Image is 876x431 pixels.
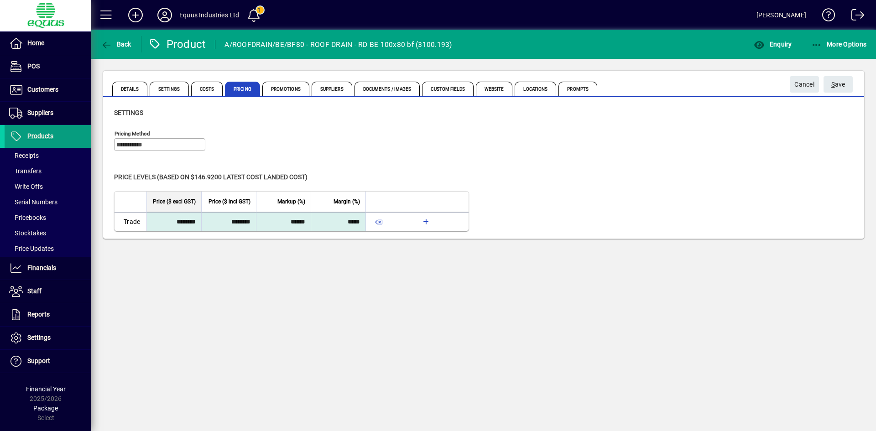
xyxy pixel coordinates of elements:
a: Price Updates [5,241,91,256]
span: More Options [811,41,867,48]
a: Pricebooks [5,210,91,225]
a: Customers [5,78,91,101]
a: Suppliers [5,102,91,125]
button: Save [824,76,853,93]
span: Documents / Images [355,82,420,96]
button: Enquiry [751,36,794,52]
a: Transfers [5,163,91,179]
a: Logout [845,2,865,31]
span: Promotions [262,82,309,96]
button: More Options [809,36,869,52]
span: ave [831,77,845,92]
span: Costs [191,82,223,96]
a: Reports [5,303,91,326]
a: Settings [5,327,91,349]
span: Back [101,41,131,48]
a: Stocktakes [5,225,91,241]
a: Staff [5,280,91,303]
span: Pricebooks [9,214,46,221]
span: Support [27,357,50,364]
span: Custom Fields [422,82,473,96]
div: A/ROOFDRAIN/BE/BF80 - ROOF DRAIN - RD BE 100x80 bf (3100.193) [224,37,452,52]
span: POS [27,62,40,70]
div: Equus Industries Ltd [179,8,240,22]
div: [PERSON_NAME] [756,8,806,22]
span: Markup (%) [277,197,305,207]
span: Stocktakes [9,229,46,237]
span: Settings [27,334,51,341]
span: Write Offs [9,183,43,190]
a: Financials [5,257,91,280]
a: POS [5,55,91,78]
a: Receipts [5,148,91,163]
span: Receipts [9,152,39,159]
span: Cancel [794,77,814,92]
span: Price ($ incl GST) [209,197,250,207]
a: Home [5,32,91,55]
span: Serial Numbers [9,198,57,206]
span: Price Updates [9,245,54,252]
span: Locations [515,82,556,96]
button: Profile [150,7,179,23]
span: Pricing [225,82,260,96]
div: Product [148,37,206,52]
span: Staff [27,287,42,295]
span: Prompts [558,82,597,96]
span: Settings [150,82,189,96]
span: Products [27,132,53,140]
a: Serial Numbers [5,194,91,210]
span: Details [112,82,147,96]
td: Trade [115,212,146,231]
button: Back [99,36,134,52]
span: Home [27,39,44,47]
span: Financials [27,264,56,271]
span: Financial Year [26,385,66,393]
span: Package [33,405,58,412]
a: Support [5,350,91,373]
button: Cancel [790,76,819,93]
span: Enquiry [754,41,792,48]
span: S [831,81,835,88]
span: Suppliers [27,109,53,116]
span: Price levels (based on $146.9200 Latest cost landed cost) [114,173,308,181]
mat-label: Pricing method [115,130,150,137]
span: Website [476,82,513,96]
span: Margin (%) [334,197,360,207]
app-page-header-button: Back [91,36,141,52]
span: Suppliers [312,82,352,96]
button: Add [121,7,150,23]
span: Settings [114,109,143,116]
span: Transfers [9,167,42,175]
span: Reports [27,311,50,318]
a: Write Offs [5,179,91,194]
span: Price ($ excl GST) [153,197,196,207]
span: Customers [27,86,58,93]
a: Knowledge Base [815,2,835,31]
